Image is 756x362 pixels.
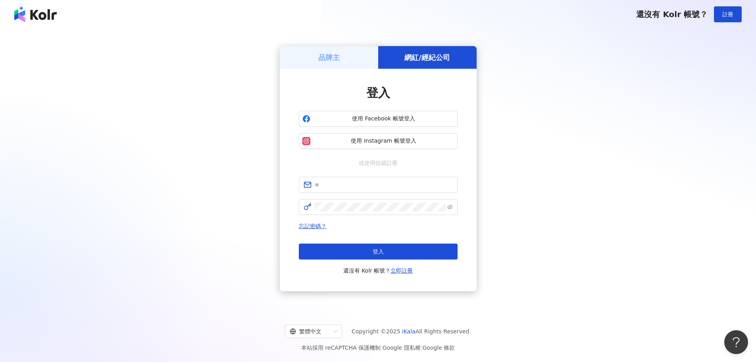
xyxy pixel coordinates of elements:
[299,223,327,229] a: 忘記密碼？
[636,10,708,19] span: 還沒有 Kolr 帳號？
[391,267,413,274] a: 立即註冊
[402,328,416,335] a: iKala
[404,52,450,62] h5: 網紅/經紀公司
[366,86,390,100] span: 登入
[724,330,748,354] iframe: Help Scout Beacon - Open
[421,345,423,351] span: |
[422,345,455,351] a: Google 條款
[343,266,413,275] span: 還沒有 Kolr 帳號？
[299,111,458,127] button: 使用 Facebook 帳號登入
[290,325,330,338] div: 繁體中文
[353,159,403,167] span: 或使用信箱註冊
[318,52,340,62] h5: 品牌主
[383,345,421,351] a: Google 隱私權
[381,345,383,351] span: |
[447,204,453,210] span: eye-invisible
[722,11,733,17] span: 註冊
[299,133,458,149] button: 使用 Instagram 帳號登入
[299,244,458,259] button: 登入
[714,6,742,22] button: 註冊
[301,343,455,352] span: 本站採用 reCAPTCHA 保護機制
[314,137,454,145] span: 使用 Instagram 帳號登入
[352,327,471,336] span: Copyright © 2025 All Rights Reserved.
[373,248,384,255] span: 登入
[314,115,454,123] span: 使用 Facebook 帳號登入
[14,6,57,22] img: logo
